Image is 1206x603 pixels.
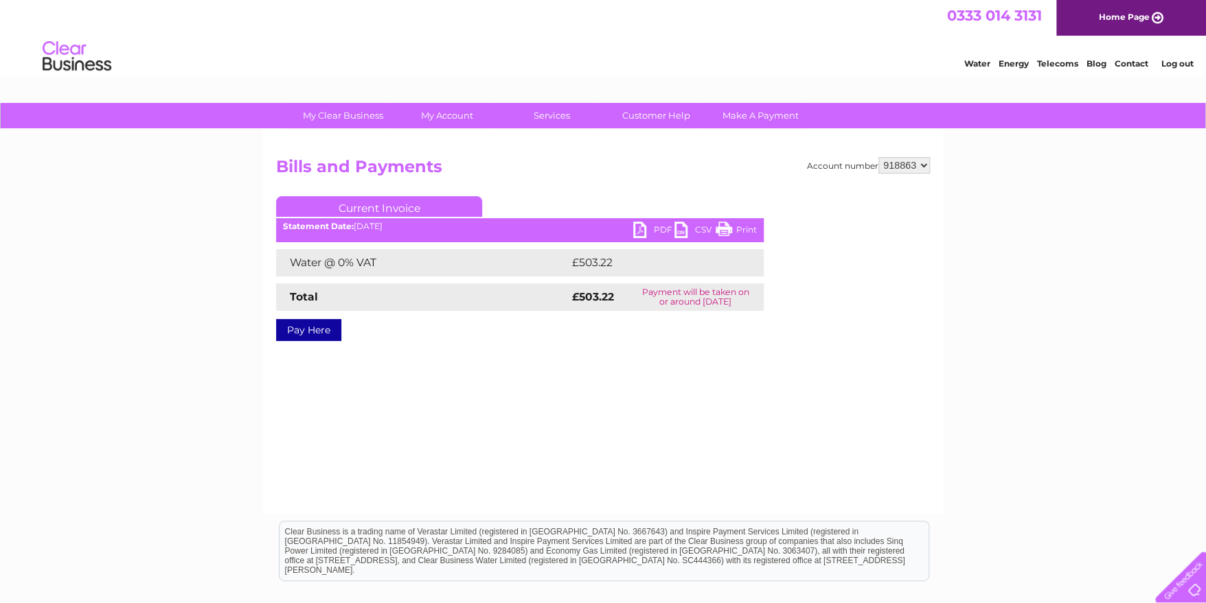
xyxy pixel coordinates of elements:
a: Customer Help [600,103,713,128]
h2: Bills and Payments [276,157,930,183]
a: Telecoms [1037,58,1078,69]
a: Pay Here [276,319,341,341]
td: £503.22 [569,249,739,276]
a: Blog [1086,58,1106,69]
a: 0333 014 3131 [947,7,1042,24]
a: Make A Payment [704,103,817,128]
a: Contact [1115,58,1148,69]
a: Water [964,58,990,69]
div: Clear Business is a trading name of Verastar Limited (registered in [GEOGRAPHIC_DATA] No. 3667643... [280,8,929,67]
a: Current Invoice [276,196,482,217]
a: PDF [633,222,674,241]
div: [DATE] [276,222,764,231]
a: Energy [999,58,1029,69]
strong: £503.22 [572,290,614,303]
a: CSV [674,222,716,241]
td: Water @ 0% VAT [276,249,569,276]
a: Print [716,222,757,241]
a: My Clear Business [286,103,400,128]
a: Services [495,103,608,128]
a: My Account [391,103,504,128]
td: Payment will be taken on or around [DATE] [627,283,764,311]
strong: Total [290,290,318,303]
b: Statement Date: [283,221,354,231]
div: Account number [807,157,930,174]
a: Log out [1161,58,1193,69]
img: logo.png [42,36,112,78]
